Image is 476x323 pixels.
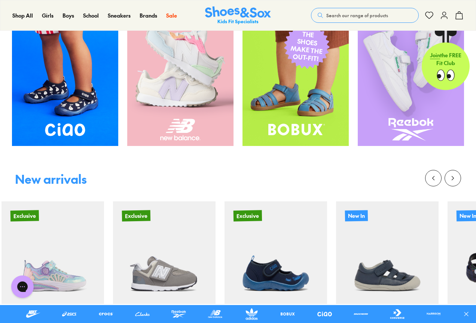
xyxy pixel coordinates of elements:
p: Exclusive [10,210,39,221]
a: Exclusive [113,201,216,304]
img: SNS_WEBASSETS_GRID_1080x1440_xx_2.png [127,4,234,146]
a: Jointhe FREE Fit Club [422,30,470,90]
img: SNS_WEBASSETS_GRID_1080x1440_xx_3_4ada1011-ea31-4036-a210-2334cf852730.png [358,4,464,146]
a: Shoes & Sox [205,6,271,25]
span: Search our range of products [326,12,388,19]
span: THE SHOES MAKE THE OUT-FIT! [289,29,324,63]
iframe: Gorgias live chat messenger [7,273,37,301]
img: SNS_WEBASSETS_GRID_1080x1440_xx_40c115a7-2d61-44a0-84d6-f6b8707e44ea.png [12,4,118,146]
span: Join [430,51,440,59]
div: New arrivals [15,173,87,185]
a: Shop All [12,12,33,19]
p: New In [345,210,368,221]
a: THESHOESMAKE THEOUT-FIT! [242,4,349,146]
p: Exclusive [234,210,262,221]
button: Search our range of products [311,8,419,23]
a: Sneakers [108,12,131,19]
img: SNS_WEBASSETS_GRID_1080x1440_xx_9.png [242,4,349,146]
a: Boys [62,12,74,19]
p: the FREE Fit Club [422,45,470,73]
img: SNS_Logo_Responsive.svg [205,6,271,25]
a: School [83,12,99,19]
a: Sale [166,12,177,19]
p: Exclusive [122,210,150,221]
a: Girls [42,12,54,19]
a: Brands [140,12,157,19]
